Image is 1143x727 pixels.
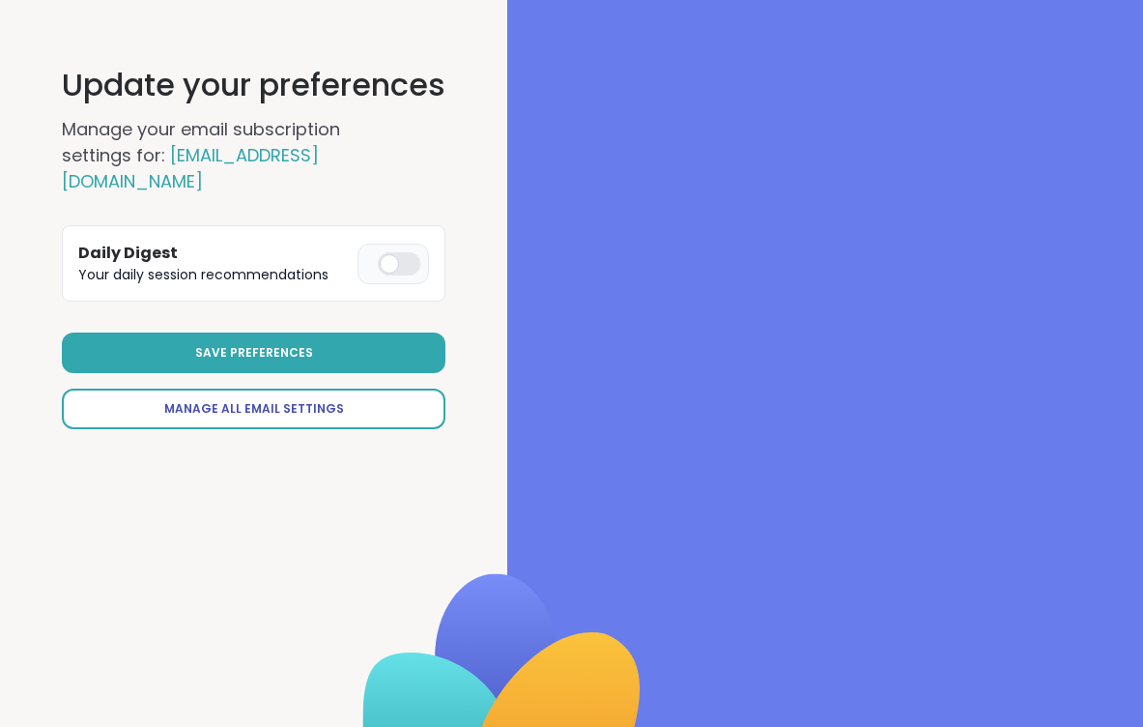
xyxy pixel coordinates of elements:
[164,400,344,418] span: Manage All Email Settings
[78,242,350,265] h3: Daily Digest
[62,333,445,373] button: Save Preferences
[62,389,445,429] a: Manage All Email Settings
[62,62,445,108] h1: Update your preferences
[62,143,319,193] span: [EMAIL_ADDRESS][DOMAIN_NAME]
[78,265,350,285] p: Your daily session recommendations
[62,116,410,194] h2: Manage your email subscription settings for:
[195,344,313,362] span: Save Preferences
